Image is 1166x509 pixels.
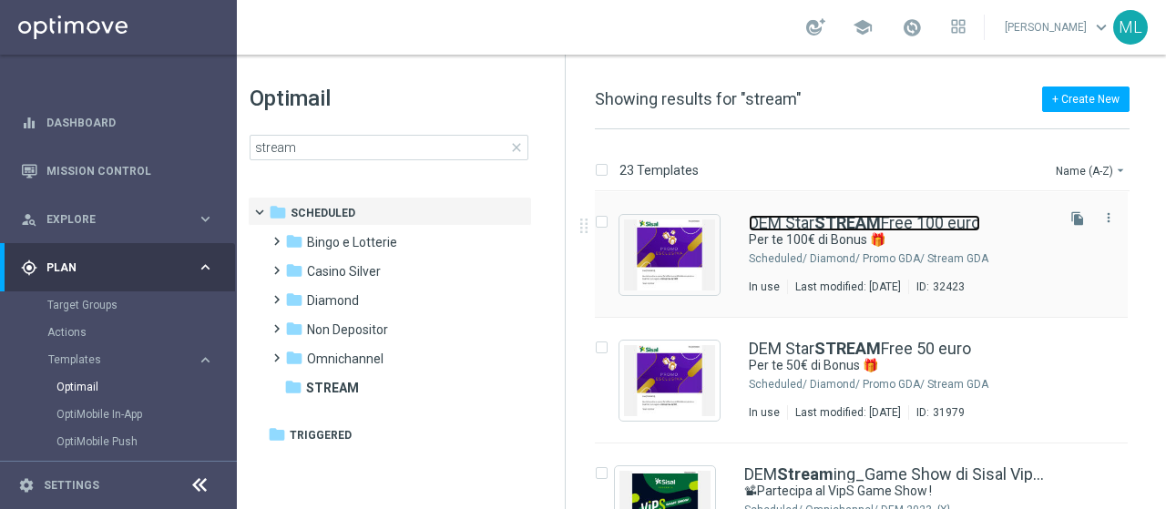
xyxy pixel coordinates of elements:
button: Mission Control [20,164,215,178]
span: Showing results for "stream" [595,89,802,108]
a: Target Groups [47,298,189,312]
span: Non Depositor [307,321,388,338]
i: equalizer [21,115,37,131]
span: Casino Silver [307,263,381,280]
a: Mission Control [46,147,214,195]
i: keyboard_arrow_right [197,210,214,228]
img: 32423.jpeg [624,219,715,290]
div: OptiMobile In-App [56,401,235,428]
span: Bingo e Lotterie [307,234,397,250]
div: Optimail [56,373,235,401]
span: Diamond [307,292,359,309]
a: Per te 100€ di Bonus 🎁 [749,231,1009,249]
i: folder [269,203,287,221]
button: Templates keyboard_arrow_right [47,352,215,367]
b: STREAM [814,339,881,358]
i: folder [285,232,303,250]
button: person_search Explore keyboard_arrow_right [20,212,215,227]
b: Stream [777,464,834,484]
a: [PERSON_NAME]keyboard_arrow_down [1003,14,1113,41]
a: OptiMobile In-App [56,407,189,422]
div: Plan [21,260,197,276]
b: STREAM [814,213,881,232]
div: Optipush [56,455,235,483]
span: Plan [46,262,197,273]
p: 23 Templates [619,162,699,178]
div: In use [749,280,780,294]
span: Scheduled [291,205,355,221]
img: 31979.jpeg [624,345,715,416]
b: STREAM [306,381,359,395]
i: folder [285,320,303,338]
i: folder [285,290,303,309]
i: settings [18,477,35,494]
i: folder [285,349,303,367]
div: Target Groups [47,291,235,319]
a: Dashboard [46,98,214,147]
span: Explore [46,214,197,225]
i: keyboard_arrow_right [197,351,214,369]
a: Per te 50€ di Bonus 🎁 [749,357,1009,374]
div: Last modified: [DATE] [788,405,908,420]
i: folder [285,261,303,280]
div: 📽Partecipa al VipS Game Show ! [744,483,1051,500]
h1: Optimail [250,84,528,113]
div: Scheduled/Diamond/Promo GDA/Stream GDA [810,377,1051,392]
span: keyboard_arrow_down [1091,17,1111,37]
div: In use [749,405,780,420]
button: more_vert [1100,207,1118,229]
i: folder [268,425,286,443]
div: Dashboard [21,98,214,147]
div: Templates [48,354,197,365]
a: DEM StarSTREAMFree 100 euro [749,215,980,231]
i: arrow_drop_down [1113,163,1128,178]
a: Settings [44,480,99,491]
div: OptiMobile Push [56,428,235,455]
a: 📽Partecipa al VipS Game Show ! [744,483,1009,500]
div: Per te 100€ di Bonus 🎁 [749,231,1051,249]
div: Press SPACE to select this row. [577,318,1162,443]
div: Last modified: [DATE] [788,280,908,294]
a: OptiMobile Push [56,434,189,449]
i: file_copy [1070,211,1085,226]
div: 31979 [933,405,965,420]
i: person_search [21,211,37,228]
div: ID: [908,280,965,294]
div: 32423 [933,280,965,294]
i: folder [284,378,302,396]
span: Omnichannel [307,351,384,367]
span: STREAM [306,380,359,396]
div: Scheduled/ [749,251,807,266]
div: Actions [47,319,235,346]
div: ML [1113,10,1148,45]
button: + Create New [1042,87,1130,112]
button: Name (A-Z)arrow_drop_down [1054,159,1130,181]
span: Triggered [290,427,352,443]
a: Actions [47,325,189,340]
i: gps_fixed [21,260,37,276]
span: Templates [48,354,179,365]
div: Per te 50€ di Bonus 🎁 [749,357,1051,374]
button: file_copy [1066,207,1089,230]
div: Press SPACE to select this row. [577,192,1162,318]
button: equalizer Dashboard [20,116,215,130]
div: Scheduled/ [749,377,807,392]
div: ID: [908,405,965,420]
a: Optimail [56,380,189,394]
span: close [509,140,524,155]
div: Scheduled/Diamond/Promo GDA/Stream GDA [810,251,1051,266]
button: gps_fixed Plan keyboard_arrow_right [20,260,215,275]
a: DEM StarSTREAMFree 50 euro [749,341,971,357]
div: Explore [21,211,197,228]
span: school [853,17,873,37]
div: Mission Control [21,147,214,195]
a: DEMStreaming_Game Show di Sisal VipS [DATE] [744,466,1051,483]
i: keyboard_arrow_right [197,259,214,276]
input: Search Template [250,135,528,160]
i: more_vert [1101,210,1116,225]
